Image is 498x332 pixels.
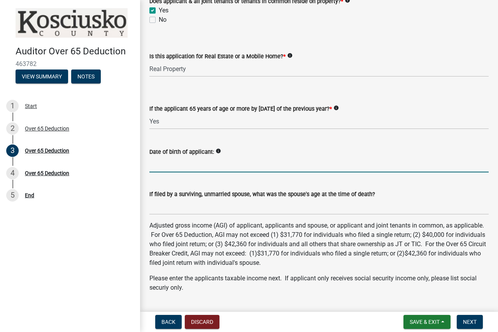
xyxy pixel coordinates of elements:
h4: Auditor Over 65 Deduction [16,46,134,57]
div: 1 [6,100,19,112]
label: Yes [159,6,168,15]
div: 5 [6,189,19,202]
button: View Summary [16,70,68,83]
span: Next [463,319,477,325]
button: Save & Exit [403,315,451,329]
i: info [333,105,339,111]
div: 3 [6,144,19,157]
label: If filed by a surviving, unmarried spouse, what was the spouse's age at the time of death? [149,192,375,197]
button: Notes [71,70,101,83]
button: Discard [185,315,219,329]
label: Date of birth of applicant: [149,149,214,155]
div: Over 65 Deduction [25,170,69,176]
div: 2 [6,122,19,135]
label: If the applicant 65 years of age or more by [DATE] of the previous year? [149,106,332,112]
div: End [25,193,34,198]
label: No [159,15,167,24]
label: Is this application for Real Estate or a Mobile Home? [149,54,286,59]
span: Save & Exit [410,319,440,325]
i: info [216,148,221,154]
button: Back [155,315,182,329]
button: Next [457,315,483,329]
p: Adjusted gross income (AGI) of applicant, applicants and spouse, or applicant and joint tenants i... [149,221,489,268]
div: Over 65 Deduction [25,126,69,131]
span: Back [161,319,175,325]
wm-modal-confirm: Notes [71,74,101,80]
span: 463782 [16,60,124,68]
div: 4 [6,167,19,179]
wm-modal-confirm: Summary [16,74,68,80]
i: info [287,53,293,58]
div: Start [25,103,37,109]
div: Over 65 Deduction [25,148,69,153]
img: Kosciusko County, Indiana [16,8,128,38]
p: Please enter the applicants taxable income next. If applicant only receives social security incom... [149,274,489,292]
